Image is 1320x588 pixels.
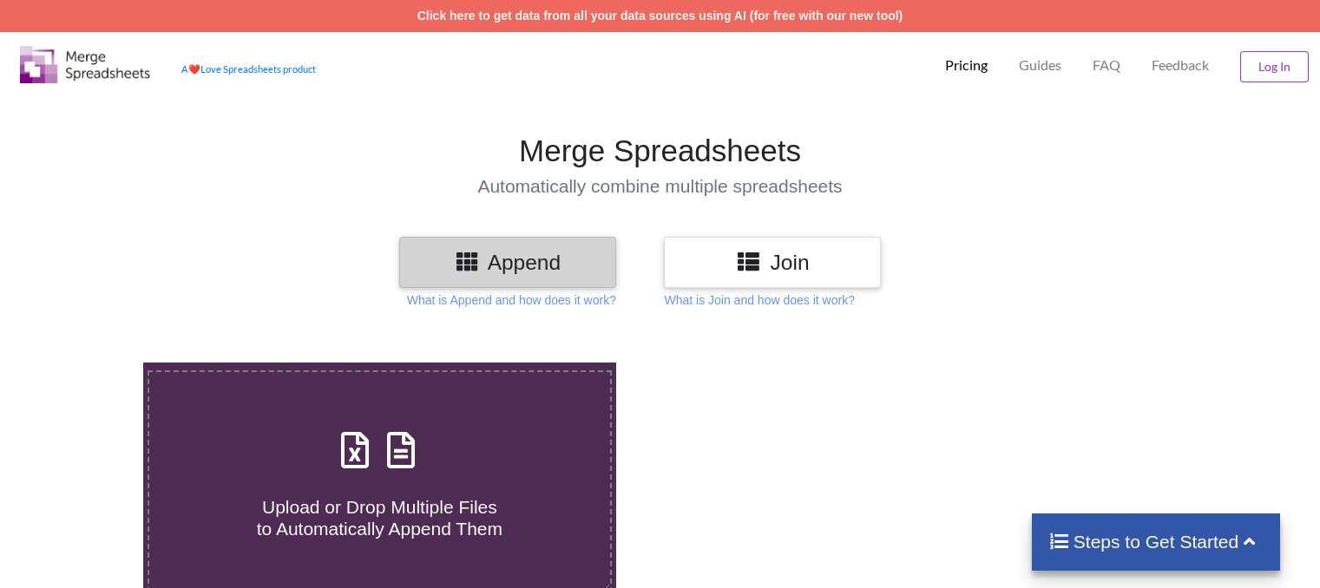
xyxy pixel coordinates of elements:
p: Guides [1019,56,1061,75]
h3: Append [412,250,603,275]
h4: Steps to Get Started [1049,531,1264,552]
p: Pricing [945,56,988,75]
p: What is Append and how does it work? [407,291,616,309]
span: Upload or Drop Multiple Files to Automatically Append Them [257,497,502,539]
img: Logo.png [20,46,150,83]
button: Log In [1240,51,1309,82]
span: heart [188,63,200,75]
p: What is Join and how does it work? [664,291,854,309]
a: Click here to get data from all your data sources using AI (for free with our new tool) [417,9,903,23]
h3: Join [677,250,868,275]
span: Feedback [1152,58,1209,72]
p: FAQ [1093,56,1120,75]
a: AheartLove Spreadsheets product [181,63,316,75]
